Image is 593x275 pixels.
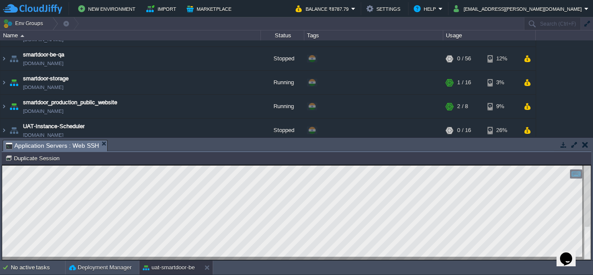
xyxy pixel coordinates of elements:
[488,71,516,94] div: 3%
[23,50,64,59] a: smartdoor-be-qa
[3,3,62,14] img: CloudJiffy
[457,119,471,142] div: 0 / 16
[187,3,234,14] button: Marketplace
[261,71,304,94] div: Running
[488,47,516,70] div: 12%
[11,261,65,275] div: No active tasks
[0,119,7,142] img: AMDAwAAAACH5BAEAAAAALAAAAAABAAEAAAICRAEAOw==
[488,119,516,142] div: 26%
[3,17,46,30] button: Env Groups
[8,119,20,142] img: AMDAwAAAACH5BAEAAAAALAAAAAABAAEAAAICRAEAOw==
[143,263,195,272] button: uat-smartdoor-be
[457,47,471,70] div: 0 / 56
[454,3,584,14] button: [EMAIL_ADDRESS][PERSON_NAME][DOMAIN_NAME]
[261,95,304,118] div: Running
[5,154,62,162] button: Duplicate Session
[23,122,85,131] a: UAT-Instance-Scheduler
[23,131,63,139] a: [DOMAIN_NAME]
[69,263,132,272] button: Deployment Manager
[488,95,516,118] div: 9%
[457,95,468,118] div: 2 / 8
[78,3,138,14] button: New Environment
[23,59,63,68] a: [DOMAIN_NAME]
[414,3,438,14] button: Help
[444,30,535,40] div: Usage
[366,3,403,14] button: Settings
[261,47,304,70] div: Stopped
[296,3,351,14] button: Balance ₹8787.79
[457,71,471,94] div: 1 / 16
[23,98,117,107] a: smartdoor_production_public_website
[305,30,443,40] div: Tags
[261,30,304,40] div: Status
[261,119,304,142] div: Stopped
[8,47,20,70] img: AMDAwAAAACH5BAEAAAAALAAAAAABAAEAAAICRAEAOw==
[23,83,63,92] span: [DOMAIN_NAME]
[557,240,584,266] iframe: chat widget
[20,35,24,37] img: AMDAwAAAACH5BAEAAAAALAAAAAABAAEAAAICRAEAOw==
[23,74,69,83] a: smartdoor-storage
[23,107,63,116] a: [DOMAIN_NAME]
[8,71,20,94] img: AMDAwAAAACH5BAEAAAAALAAAAAABAAEAAAICRAEAOw==
[6,140,99,151] span: Application Servers : Web SSH
[0,95,7,118] img: AMDAwAAAACH5BAEAAAAALAAAAAABAAEAAAICRAEAOw==
[0,47,7,70] img: AMDAwAAAACH5BAEAAAAALAAAAAABAAEAAAICRAEAOw==
[146,3,179,14] button: Import
[0,71,7,94] img: AMDAwAAAACH5BAEAAAAALAAAAAABAAEAAAICRAEAOw==
[1,30,260,40] div: Name
[8,95,20,118] img: AMDAwAAAACH5BAEAAAAALAAAAAABAAEAAAICRAEAOw==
